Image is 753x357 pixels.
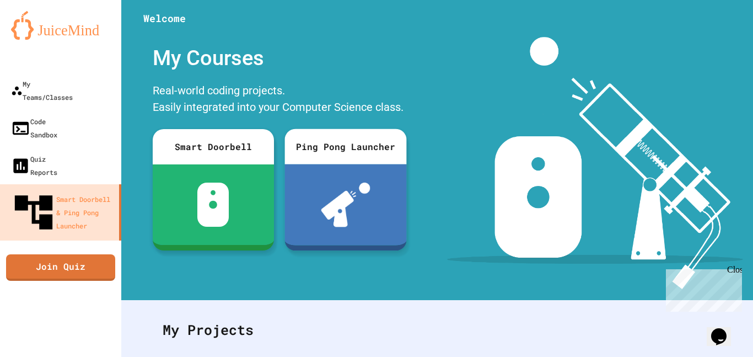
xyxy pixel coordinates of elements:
img: sdb-white.svg [197,183,229,227]
div: Quiz Reports [11,152,57,179]
div: Smart Doorbell & Ping Pong Launcher [11,190,115,235]
div: Chat with us now!Close [4,4,76,70]
iframe: chat widget [661,265,742,312]
img: ppl-with-ball.png [321,183,370,227]
div: Code Sandbox [11,115,57,141]
div: Smart Doorbell [153,129,274,164]
img: logo-orange.svg [11,11,110,40]
div: Real-world coding projects. Easily integrated into your Computer Science class. [147,79,412,121]
a: Join Quiz [6,254,115,281]
div: My Teams/Classes [11,77,73,104]
img: banner-image-my-projects.png [447,37,743,289]
div: My Projects [152,308,723,351]
div: Ping Pong Launcher [284,129,406,164]
iframe: chat widget [707,313,742,346]
div: My Courses [147,37,412,79]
